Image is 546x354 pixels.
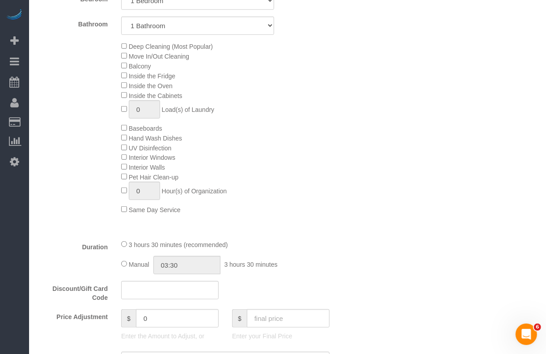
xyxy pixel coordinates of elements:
[129,145,172,152] span: UV Disinfection
[121,309,136,328] span: $
[129,241,228,248] span: 3 hours 30 minutes (recommended)
[247,309,330,328] input: final price
[31,239,114,252] label: Duration
[129,63,151,70] span: Balcony
[224,261,277,268] span: 3 hours 30 minutes
[129,174,178,181] span: Pet Hair Clean-up
[516,324,537,345] iframe: Intercom live chat
[534,324,541,331] span: 6
[121,332,219,341] p: Enter the Amount to Adjust, or
[129,125,162,132] span: Baseboards
[129,73,175,80] span: Inside the Fridge
[129,261,149,268] span: Manual
[31,281,114,302] label: Discount/Gift Card Code
[129,206,181,213] span: Same Day Service
[129,43,213,50] span: Deep Cleaning (Most Popular)
[129,53,189,60] span: Move In/Out Cleaning
[129,92,182,99] span: Inside the Cabinets
[232,332,330,341] p: Enter your Final Price
[162,106,215,113] span: Load(s) of Laundry
[162,188,227,195] span: Hour(s) of Organization
[129,154,175,161] span: Interior Windows
[5,9,23,21] img: Automaid Logo
[31,309,114,321] label: Price Adjustment
[129,135,182,142] span: Hand Wash Dishes
[129,164,165,171] span: Interior Walls
[129,82,173,90] span: Inside the Oven
[31,17,114,29] label: Bathroom
[232,309,247,328] span: $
